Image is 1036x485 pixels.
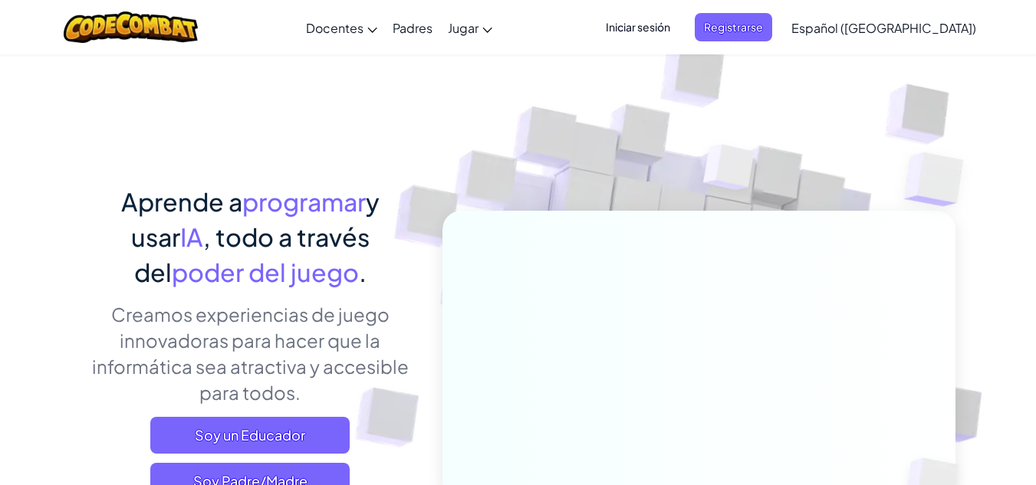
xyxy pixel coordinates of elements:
span: Docentes [306,20,363,36]
p: Creamos experiencias de juego innovadoras para hacer que la informática sea atractiva y accesible... [81,301,419,405]
span: Español ([GEOGRAPHIC_DATA]) [791,20,976,36]
span: . [359,257,367,287]
span: Aprende a [121,186,242,217]
span: poder del juego [172,257,359,287]
span: IA [180,221,203,252]
img: Overlap cubes [674,114,784,228]
img: Overlap cubes [873,115,1006,244]
a: Padres [385,7,440,48]
a: Soy un Educador [150,417,350,454]
a: Jugar [440,7,500,48]
button: Registrarse [695,13,772,41]
a: Docentes [298,7,385,48]
a: Español ([GEOGRAPHIC_DATA]) [784,7,984,48]
span: programar [242,186,366,217]
span: , todo a través del [134,221,370,287]
img: CodeCombat logo [64,11,198,43]
button: Iniciar sesión [597,13,679,41]
span: Jugar [448,20,479,36]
